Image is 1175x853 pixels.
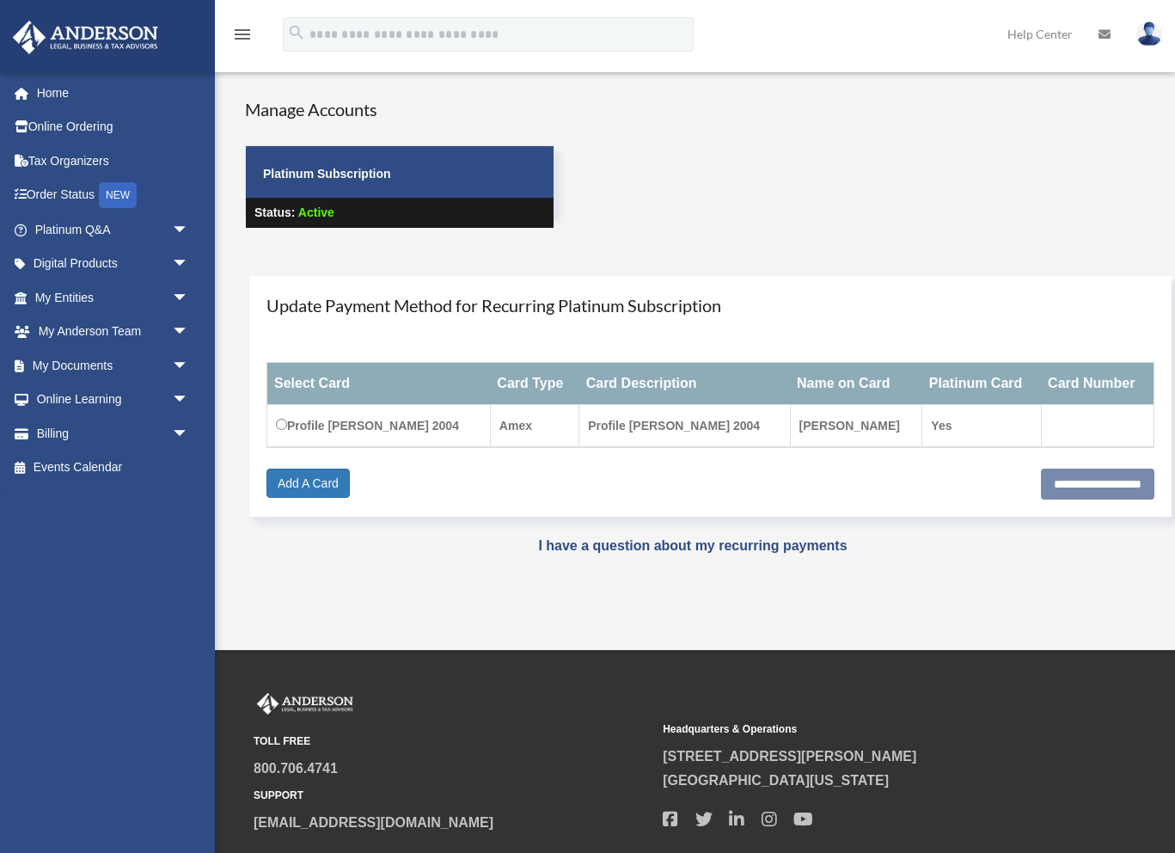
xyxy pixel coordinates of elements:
[538,538,847,553] a: I have a question about my recurring payments
[254,206,295,219] strong: Status:
[172,315,206,350] span: arrow_drop_down
[12,348,215,383] a: My Documentsarrow_drop_down
[663,721,1060,739] small: Headquarters & Operations
[579,405,790,448] td: Profile [PERSON_NAME] 2004
[298,206,334,219] span: Active
[790,405,922,448] td: [PERSON_NAME]
[12,315,215,349] a: My Anderson Teamarrow_drop_down
[254,733,651,751] small: TOLL FREE
[12,451,215,485] a: Events Calendar
[12,383,215,417] a: Online Learningarrow_drop_down
[12,110,215,144] a: Online Ordering
[12,416,215,451] a: Billingarrow_drop_down
[172,348,206,384] span: arrow_drop_down
[267,363,491,405] th: Select Card
[99,182,137,208] div: NEW
[12,76,215,110] a: Home
[263,167,391,181] strong: Platinum Subscription
[1041,363,1154,405] th: Card Number
[172,212,206,248] span: arrow_drop_down
[232,30,253,45] a: menu
[266,293,1154,317] h4: Update Payment Method for Recurring Platinum Subscription
[490,405,578,448] td: Amex
[172,280,206,316] span: arrow_drop_down
[266,469,350,498] a: Add A Card
[12,280,215,315] a: My Entitiesarrow_drop_down
[922,405,1041,448] td: Yes
[12,178,215,213] a: Order StatusNEW
[232,24,253,45] i: menu
[12,144,215,178] a: Tax Organizers
[254,815,493,830] a: [EMAIL_ADDRESS][DOMAIN_NAME]
[663,749,916,764] a: [STREET_ADDRESS][PERSON_NAME]
[254,693,357,715] img: Anderson Advisors Platinum Portal
[8,21,163,54] img: Anderson Advisors Platinum Portal
[12,212,215,247] a: Platinum Q&Aarrow_drop_down
[254,787,651,805] small: SUPPORT
[12,247,215,281] a: Digital Productsarrow_drop_down
[245,97,554,121] h4: Manage Accounts
[579,363,790,405] th: Card Description
[663,773,889,788] a: [GEOGRAPHIC_DATA][US_STATE]
[172,416,206,451] span: arrow_drop_down
[1136,21,1162,46] img: User Pic
[490,363,578,405] th: Card Type
[172,247,206,282] span: arrow_drop_down
[254,761,338,776] a: 800.706.4741
[172,383,206,418] span: arrow_drop_down
[790,363,922,405] th: Name on Card
[922,363,1041,405] th: Platinum Card
[267,405,491,448] td: Profile [PERSON_NAME] 2004
[287,23,306,42] i: search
